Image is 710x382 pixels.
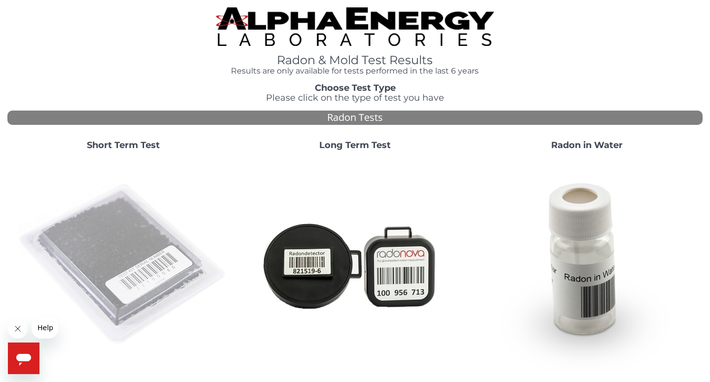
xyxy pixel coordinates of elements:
[8,343,39,374] iframe: Button to launch messaging window
[32,317,58,339] iframe: Message from company
[481,158,693,371] img: RadoninWater.jpg
[17,158,229,371] img: ShortTerm.jpg
[266,92,444,103] span: Please click on the type of test you have
[216,7,494,46] img: TightCrop.jpg
[319,140,391,151] strong: Long Term Test
[216,67,494,76] h4: Results are only available for tests performed in the last 6 years
[216,54,494,67] h1: Radon & Mold Test Results
[551,140,623,151] strong: Radon in Water
[249,158,461,371] img: Radtrak2vsRadtrak3.jpg
[315,82,396,93] strong: Choose Test Type
[7,111,703,125] div: Radon Tests
[8,319,28,339] iframe: Close message
[87,140,160,151] strong: Short Term Test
